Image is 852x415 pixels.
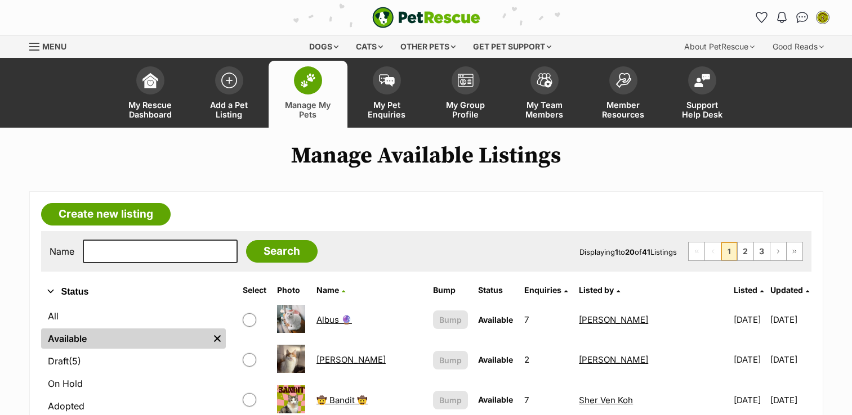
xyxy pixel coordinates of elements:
[770,300,810,339] td: [DATE]
[520,340,573,379] td: 2
[729,340,769,379] td: [DATE]
[41,373,226,394] a: On Hold
[579,354,648,365] a: [PERSON_NAME]
[478,395,513,404] span: Available
[41,306,226,326] a: All
[579,314,648,325] a: [PERSON_NAME]
[734,285,757,295] span: Listed
[753,8,832,26] ul: Account quick links
[316,314,352,325] a: Albus 🔮
[519,100,570,119] span: My Team Members
[316,285,339,295] span: Name
[689,242,704,260] span: First page
[796,12,808,23] img: chat-41dd97257d64d25036548639549fe6c8038ab92f7586957e7f3b1b290dea8141.svg
[439,314,462,326] span: Bump
[458,74,474,87] img: group-profile-icon-3fa3cf56718a62981997c0bc7e787c4b2cf8bcc04b72c1350f741eb67cf2f40e.svg
[347,61,426,128] a: My Pet Enquiries
[787,242,802,260] a: Last page
[520,300,573,339] td: 7
[524,285,561,295] span: translation missing: en.admin.listings.index.attributes.enquiries
[474,281,519,299] th: Status
[734,285,764,295] a: Listed
[433,391,468,409] button: Bump
[688,242,803,261] nav: Pagination
[41,285,226,299] button: Status
[111,61,190,128] a: My Rescue Dashboard
[478,315,513,324] span: Available
[429,281,472,299] th: Bump
[246,240,318,263] input: Search
[392,35,463,58] div: Other pets
[777,12,786,23] img: notifications-46538b983faf8c2785f20acdc204bb7945ddae34d4c08c2a6579f10ce5e182be.svg
[579,285,620,295] a: Listed by
[729,300,769,339] td: [DATE]
[579,247,677,256] span: Displaying to of Listings
[362,100,412,119] span: My Pet Enquiries
[439,394,462,406] span: Bump
[125,100,176,119] span: My Rescue Dashboard
[663,61,742,128] a: Support Help Desk
[478,355,513,364] span: Available
[238,281,271,299] th: Select
[770,340,810,379] td: [DATE]
[142,73,158,88] img: dashboard-icon-eb2f2d2d3e046f16d808141f083e7271f6b2e854fb5c12c21221c1fb7104beca.svg
[221,73,237,88] img: add-pet-listing-icon-0afa8454b4691262ce3f59096e99ab1cd57d4a30225e0717b998d2c9b9846f56.svg
[439,354,462,366] span: Bump
[379,74,395,87] img: pet-enquiries-icon-7e3ad2cf08bfb03b45e93fb7055b45f3efa6380592205ae92323e6603595dc1f.svg
[301,35,346,58] div: Dogs
[42,42,66,51] span: Menu
[273,281,311,299] th: Photo
[615,247,618,256] strong: 1
[694,74,710,87] img: help-desk-icon-fdf02630f3aa405de69fd3d07c3f3aa587a6932b1a1747fa1d2bba05be0121f9.svg
[316,354,386,365] a: [PERSON_NAME]
[69,354,81,368] span: (5)
[770,285,803,295] span: Updated
[433,310,468,329] button: Bump
[579,285,614,295] span: Listed by
[426,61,505,128] a: My Group Profile
[814,8,832,26] button: My account
[316,285,345,295] a: Name
[41,351,226,371] a: Draft
[372,7,480,28] img: logo-e224e6f780fb5917bec1dbf3a21bbac754714ae5b6737aabdf751b685950b380.svg
[738,242,753,260] a: Page 2
[29,35,74,56] a: Menu
[579,395,633,405] a: Sher Ven Koh
[793,8,811,26] a: Conversations
[770,242,786,260] a: Next page
[465,35,559,58] div: Get pet support
[584,61,663,128] a: Member Resources
[433,351,468,369] button: Bump
[721,242,737,260] span: Page 1
[754,242,770,260] a: Page 3
[817,12,828,23] img: Luise Verhoeven profile pic
[705,242,721,260] span: Previous page
[348,35,391,58] div: Cats
[316,395,368,405] a: 🤠 Bandit 🤠
[537,73,552,88] img: team-members-icon-5396bd8760b3fe7c0b43da4ab00e1e3bb1a5d9ba89233759b79545d2d3fc5d0d.svg
[41,328,209,349] a: Available
[770,285,809,295] a: Updated
[41,203,171,225] a: Create new listing
[676,35,762,58] div: About PetRescue
[300,73,316,88] img: manage-my-pets-icon-02211641906a0b7f246fdf0571729dbe1e7629f14944591b6c1af311fb30b64b.svg
[372,7,480,28] a: PetRescue
[773,8,791,26] button: Notifications
[677,100,728,119] span: Support Help Desk
[753,8,771,26] a: Favourites
[505,61,584,128] a: My Team Members
[625,247,635,256] strong: 20
[598,100,649,119] span: Member Resources
[440,100,491,119] span: My Group Profile
[269,61,347,128] a: Manage My Pets
[642,247,650,256] strong: 41
[50,246,74,256] label: Name
[204,100,255,119] span: Add a Pet Listing
[615,73,631,88] img: member-resources-icon-8e73f808a243e03378d46382f2149f9095a855e16c252ad45f914b54edf8863c.svg
[524,285,568,295] a: Enquiries
[190,61,269,128] a: Add a Pet Listing
[765,35,832,58] div: Good Reads
[209,328,226,349] a: Remove filter
[283,100,333,119] span: Manage My Pets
